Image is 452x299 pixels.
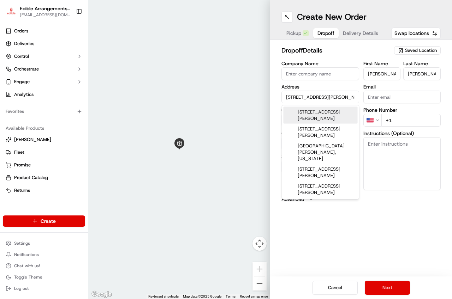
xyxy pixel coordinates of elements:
span: Chat with us! [14,263,40,269]
div: Favorites [3,106,85,117]
label: Company Name [281,61,359,66]
span: Map data ©2025 Google [183,294,221,298]
a: Report a map error [240,294,268,298]
label: Email [363,84,441,89]
button: Fleet [3,147,85,158]
input: Enter first name [363,67,401,80]
h1: Create New Order [297,11,367,23]
button: Log out [3,283,85,293]
span: Product Catalog [14,175,48,181]
a: [PERSON_NAME] [6,136,82,143]
a: Terms (opens in new tab) [226,294,236,298]
p: Welcome 👋 [7,28,129,39]
input: Enter phone number [381,114,441,127]
a: Deliveries [3,38,85,49]
span: Create [41,218,56,225]
img: Google [90,290,113,299]
button: Cancel [313,281,358,295]
span: Knowledge Base [14,102,54,109]
span: Log out [14,286,29,291]
input: Got a question? Start typing here... [18,45,127,53]
button: Settings [3,238,85,248]
span: Saved Location [405,47,437,54]
input: Enter address [281,91,359,103]
span: API Documentation [67,102,113,109]
a: 💻API Documentation [57,99,116,112]
img: 1736555255976-a54dd68f-1ca7-489b-9aae-adbdc363a1c4 [7,67,20,80]
a: Analytics [3,89,85,100]
button: Edible Arrangements - [GEOGRAPHIC_DATA], [GEOGRAPHIC_DATA] [20,5,70,12]
span: Control [14,53,29,60]
a: Product Catalog [6,175,82,181]
span: Pylon [70,120,85,125]
div: Start new chat [24,67,116,74]
span: Fleet [14,149,24,155]
span: Promise [14,162,31,168]
a: Powered byPylon [50,119,85,125]
div: [GEOGRAPHIC_DATA][PERSON_NAME], [US_STATE] [284,141,358,164]
span: Analytics [14,91,34,98]
label: Last Name [403,61,441,66]
input: Enter email [363,91,441,103]
span: Pickup [286,30,301,37]
img: Nash [7,7,21,21]
label: Instructions (Optional) [363,131,441,136]
input: Enter company name [281,67,359,80]
button: Toggle Theme [3,272,85,282]
span: Swap locations [394,30,429,37]
button: Orchestrate [3,63,85,75]
button: Keyboard shortcuts [148,294,179,299]
div: Suggestions [282,105,359,200]
a: Orders [3,25,85,37]
button: Start new chat [120,69,129,78]
div: We're available if you need us! [24,74,89,80]
span: Notifications [14,252,39,257]
span: Orchestrate [14,66,39,72]
button: Control [3,51,85,62]
span: Delivery Details [343,30,378,37]
div: [STREET_ADDRESS][PERSON_NAME] [284,107,358,124]
label: Phone Number [363,108,441,112]
button: Product Catalog [3,172,85,183]
button: Notifications [3,250,85,260]
button: Saved Location [394,45,441,55]
div: [STREET_ADDRESS][PERSON_NAME] [284,181,358,198]
button: Advanced [281,196,441,203]
button: Engage [3,76,85,87]
div: [STREET_ADDRESS][PERSON_NAME] [284,124,358,141]
button: Swap locations [391,28,441,39]
h2: dropoff Details [281,45,393,55]
span: Toggle Theme [14,274,42,280]
button: Promise [3,159,85,171]
button: Create [3,215,85,227]
button: Zoom in [252,262,267,276]
span: Deliveries [14,41,34,47]
a: 📗Knowledge Base [4,99,57,112]
span: Engage [14,79,30,85]
label: First Name [363,61,401,66]
span: [PERSON_NAME] [14,136,51,143]
button: Zoom out [252,276,267,291]
span: Dropoff [317,30,334,37]
button: Edible Arrangements - San Antonio, TXEdible Arrangements - [GEOGRAPHIC_DATA], [GEOGRAPHIC_DATA][E... [3,3,73,20]
span: Settings [14,240,30,246]
label: Address [281,84,359,89]
img: Edible Arrangements - San Antonio, TX [6,6,17,17]
div: Available Products [3,123,85,134]
button: Returns [3,185,85,196]
a: Open this area in Google Maps (opens a new window) [90,290,113,299]
button: [PERSON_NAME] [3,134,85,145]
button: Map camera controls [252,237,267,251]
button: [EMAIL_ADDRESS][DOMAIN_NAME] [20,12,70,18]
input: Enter last name [403,67,441,80]
a: Fleet [6,149,82,155]
div: [STREET_ADDRESS][PERSON_NAME] [284,164,358,181]
div: 📗 [7,103,13,109]
div: 💻 [60,103,65,109]
button: Next [365,281,410,295]
button: Chat with us! [3,261,85,271]
a: Promise [6,162,82,168]
a: Returns [6,187,82,194]
span: Orders [14,28,28,34]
